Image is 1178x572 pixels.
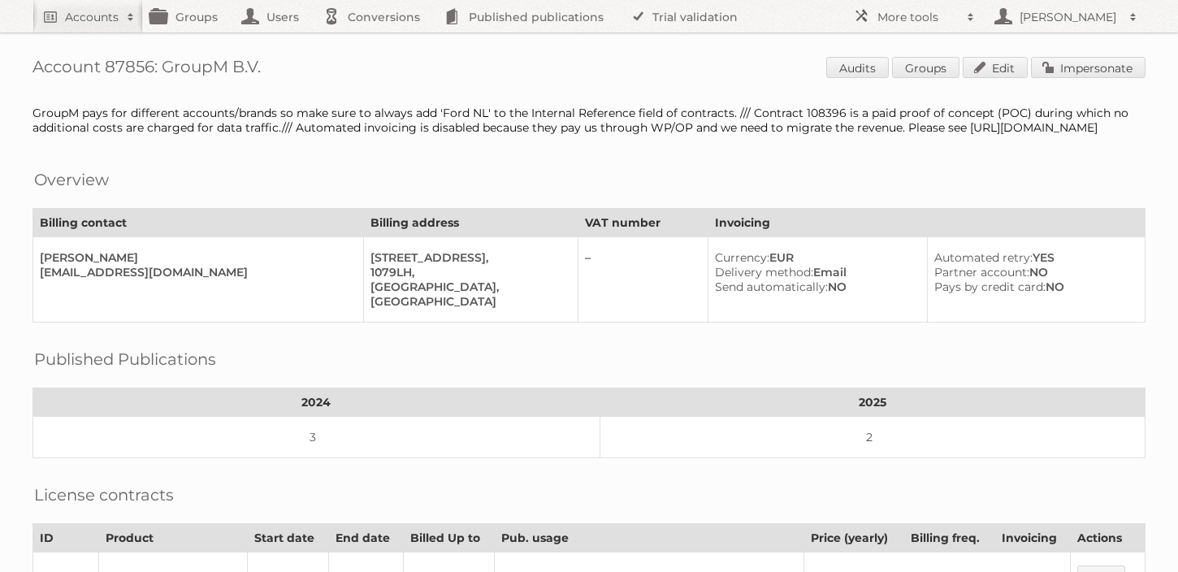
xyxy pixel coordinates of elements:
div: GroupM pays for different accounts/brands so make sure to always add 'Ford NL' to the Internal Re... [32,106,1146,135]
th: Billing freq. [904,524,995,552]
div: NO [934,279,1132,294]
div: [GEOGRAPHIC_DATA], [370,279,565,294]
a: Audits [826,57,889,78]
span: Currency: [715,250,769,265]
div: [EMAIL_ADDRESS][DOMAIN_NAME] [40,265,350,279]
th: 2024 [33,388,600,417]
th: Price (yearly) [804,524,904,552]
th: ID [33,524,99,552]
span: Pays by credit card: [934,279,1046,294]
td: 2 [600,417,1145,458]
td: – [578,237,708,323]
div: [GEOGRAPHIC_DATA] [370,294,565,309]
div: Email [715,265,915,279]
div: [STREET_ADDRESS], [370,250,565,265]
th: Invoicing [708,209,1145,237]
h2: Accounts [65,9,119,25]
a: Groups [892,57,959,78]
div: [PERSON_NAME] [40,250,350,265]
a: Impersonate [1031,57,1146,78]
th: Billing address [363,209,578,237]
th: 2025 [600,388,1145,417]
h1: Account 87856: GroupM B.V. [32,57,1146,81]
div: 1079LH, [370,265,565,279]
h2: License contracts [34,483,174,507]
span: Partner account: [934,265,1029,279]
span: Automated retry: [934,250,1033,265]
div: YES [934,250,1132,265]
th: Billed Up to [403,524,495,552]
th: Pub. usage [495,524,804,552]
th: Product [99,524,248,552]
div: NO [934,265,1132,279]
th: Invoicing [994,524,1070,552]
th: Start date [247,524,328,552]
div: NO [715,279,915,294]
td: 3 [33,417,600,458]
th: Billing contact [33,209,364,237]
h2: Overview [34,167,109,192]
span: Send automatically: [715,279,828,294]
h2: Published Publications [34,347,216,371]
th: End date [328,524,403,552]
th: Actions [1070,524,1145,552]
a: Edit [963,57,1028,78]
h2: More tools [877,9,959,25]
h2: [PERSON_NAME] [1016,9,1121,25]
span: Delivery method: [715,265,813,279]
div: EUR [715,250,915,265]
th: VAT number [578,209,708,237]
